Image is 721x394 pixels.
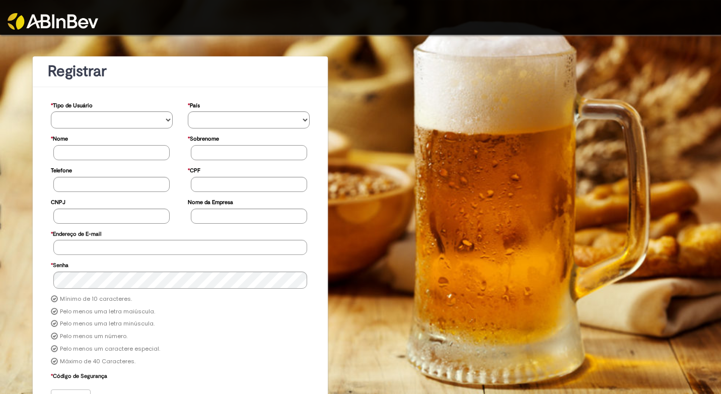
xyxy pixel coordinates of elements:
[51,257,68,272] label: Senha
[60,295,132,303] label: Mínimo de 10 caracteres.
[188,194,233,209] label: Nome da Empresa
[51,226,101,240] label: Endereço de E-mail
[51,97,93,112] label: Tipo de Usuário
[60,358,135,366] label: Máximo de 40 Caracteres.
[51,162,72,177] label: Telefone
[60,320,155,328] label: Pelo menos uma letra minúscula.
[51,130,68,145] label: Nome
[60,345,160,353] label: Pelo menos um caractere especial.
[51,194,65,209] label: CNPJ
[188,97,200,112] label: País
[188,162,200,177] label: CPF
[60,333,127,341] label: Pelo menos um número.
[188,130,219,145] label: Sobrenome
[60,308,155,316] label: Pelo menos uma letra maiúscula.
[8,13,98,30] img: ABInbev-white.png
[48,63,313,80] h1: Registrar
[51,368,107,382] label: Código de Segurança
